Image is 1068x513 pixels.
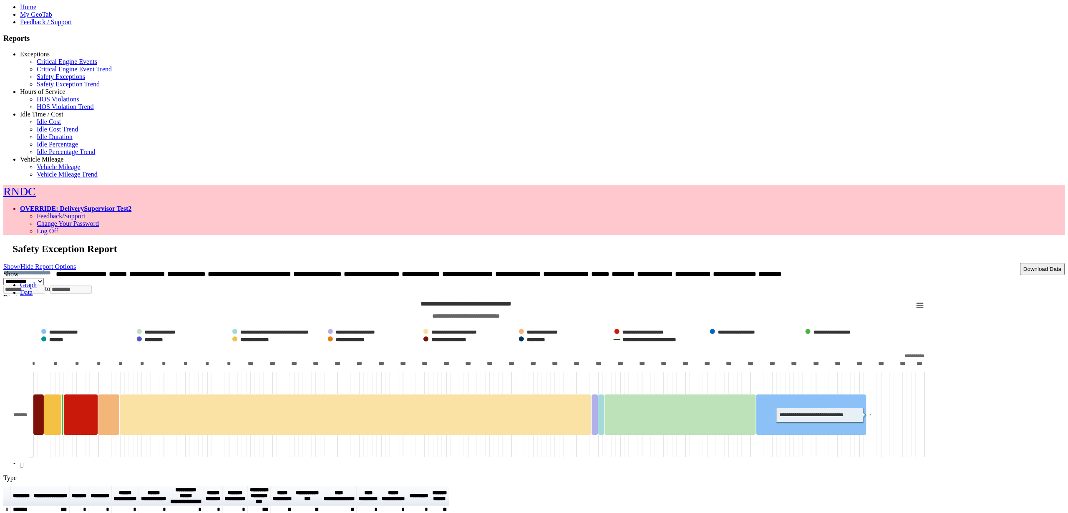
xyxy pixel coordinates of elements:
[271,486,294,506] th: Sort column
[37,81,100,88] a: Safety Exception Trend
[380,486,407,506] th: Sort column
[430,486,449,506] th: Sort column
[1020,263,1065,275] button: Download Data
[3,34,1065,43] h3: Reports
[321,486,357,506] th: Sort column
[37,227,58,235] a: Log Off
[20,51,50,58] a: Exceptions
[294,486,321,506] th: Sort column
[20,289,33,296] a: Data
[37,220,99,227] a: Change Your Password
[20,18,72,25] a: Feedback / Support
[20,3,36,10] a: Home
[45,285,50,292] span: to
[37,171,98,178] a: Vehicle Mileage Trend
[37,126,78,133] a: Idle Cost Trend
[13,243,1065,255] h2: Safety Exception Report
[37,66,112,73] a: Critical Engine Event Trend
[20,281,37,288] a: Graph
[37,96,79,103] a: HOS Violations
[407,486,430,506] th: Sort column
[204,486,223,506] th: Sort column
[37,118,61,125] a: Idle Cost
[3,261,76,272] a: Show/Hide Report Options
[20,205,131,212] a: OVERRIDE: DeliverySupervisor Test2
[32,486,70,506] th: Sort column
[20,156,63,163] a: Vehicle Mileage
[11,486,32,506] th: Sort column
[3,185,36,198] a: RNDC
[37,212,85,220] a: Feedback/Support
[112,486,139,506] th: Sort column
[37,133,73,140] a: Idle Duration
[37,73,85,80] a: Safety Exceptions
[20,11,52,18] a: My GeoTab
[357,486,380,506] th: Sort column
[223,486,248,506] th: Sort column
[20,111,63,118] a: Idle Time / Cost
[3,474,17,481] label: Type
[168,486,204,506] th: Sort column
[37,148,95,155] a: Idle Percentage Trend
[37,58,97,65] a: Critical Engine Events
[3,294,24,301] label: Display
[37,103,94,110] a: HOS Violation Trend
[70,486,88,506] th: Sort column
[3,270,18,278] label: Show
[139,486,168,506] th: Sort column
[248,486,271,506] th: Sort column
[37,163,80,170] a: Vehicle Mileage
[37,141,78,148] a: Idle Percentage
[88,486,111,506] th: Sort column
[20,88,65,95] a: Hours of Service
